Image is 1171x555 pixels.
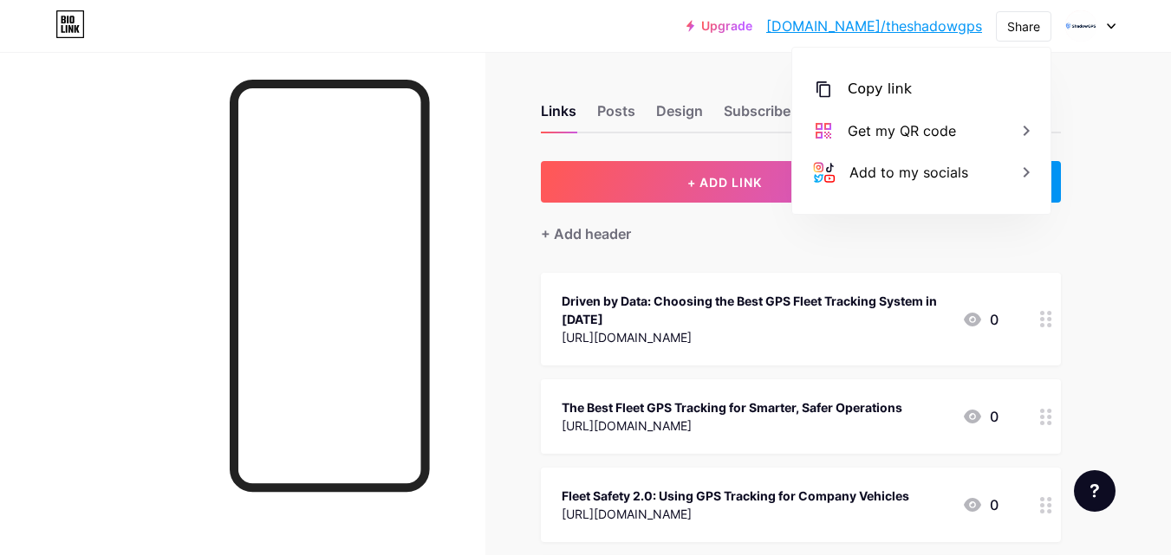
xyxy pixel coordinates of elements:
div: [URL][DOMAIN_NAME] [562,416,902,435]
div: Share [1007,17,1040,35]
div: Copy link [848,79,912,100]
div: [URL][DOMAIN_NAME] [562,328,948,346]
div: 0 [962,494,999,515]
img: The ShadowGPS [1064,10,1097,42]
div: 0 [962,406,999,427]
a: [DOMAIN_NAME]/theshadowgps [766,16,982,36]
div: Links [541,100,576,132]
div: + Add header [541,223,631,244]
span: + ADD LINK [687,175,762,190]
button: + ADD LINK [541,161,909,203]
div: Design [656,100,703,132]
div: Driven by Data: Choosing the Best GPS Fleet Tracking System in [DATE] [562,292,948,328]
div: [URL][DOMAIN_NAME] [562,505,909,523]
div: Posts [597,100,635,132]
div: Subscribers [724,100,803,132]
div: Fleet Safety 2.0: Using GPS Tracking for Company Vehicles [562,487,909,505]
div: 0 [962,309,999,330]
div: The Best Fleet GPS Tracking for Smarter, Safer Operations [562,398,902,416]
div: Get my QR code [848,120,956,141]
div: Add to my socials [849,162,968,183]
a: Upgrade [686,19,752,33]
